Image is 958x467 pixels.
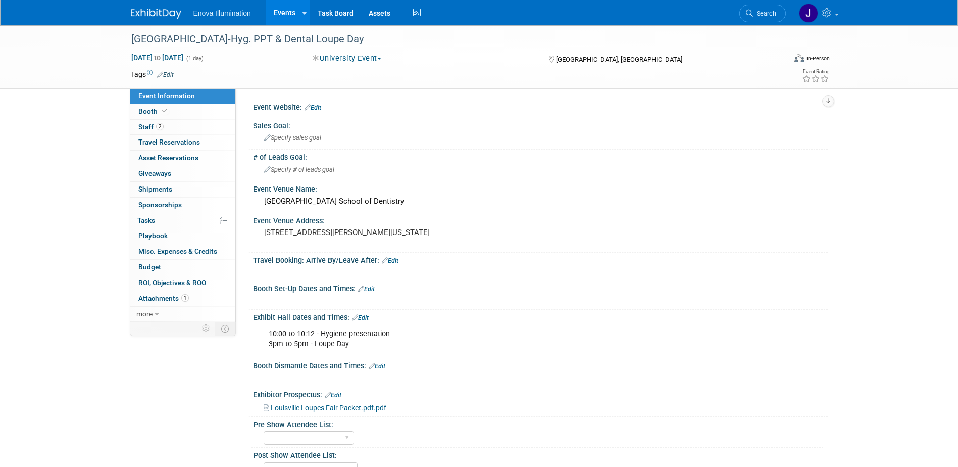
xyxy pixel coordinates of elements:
[253,387,828,400] div: Exhibitor Prospectus:
[138,107,169,115] span: Booth
[181,294,189,302] span: 1
[156,123,164,130] span: 2
[794,54,804,62] img: Format-Inperson.png
[138,247,217,255] span: Misc. Expenses & Credits
[382,257,398,264] a: Edit
[130,182,235,197] a: Shipments
[305,104,321,111] a: Edit
[739,5,786,22] a: Search
[215,322,235,335] td: Toggle Event Tabs
[131,9,181,19] img: ExhibitDay
[130,307,235,322] a: more
[197,322,215,335] td: Personalize Event Tab Strip
[253,118,828,131] div: Sales Goal:
[253,100,828,113] div: Event Website:
[253,213,828,226] div: Event Venue Address:
[185,55,204,62] span: (1 day)
[138,263,161,271] span: Budget
[352,314,369,321] a: Edit
[130,244,235,259] a: Misc. Expenses & Credits
[138,231,168,240] span: Playbook
[271,404,386,412] span: Louisville Loupes Fair Packet.pdf.pdf
[138,154,198,162] span: Asset Reservations
[130,213,235,228] a: Tasks
[261,194,820,209] div: [GEOGRAPHIC_DATA] School of Dentistry
[264,166,334,173] span: Specify # of leads goal
[254,448,823,460] div: Post Show Attendee List:
[253,358,828,371] div: Booth Dismantle Dates and Times:
[138,123,164,131] span: Staff
[802,69,829,74] div: Event Rating
[806,55,830,62] div: In-Person
[138,91,195,100] span: Event Information
[726,53,830,68] div: Event Format
[130,291,235,306] a: Attachments1
[264,404,386,412] a: Louisville Loupes Fair Packet.pdf.pdf
[130,120,235,135] a: Staff2
[137,216,155,224] span: Tasks
[130,228,235,244] a: Playbook
[153,54,162,62] span: to
[264,228,481,237] pre: [STREET_ADDRESS][PERSON_NAME][US_STATE]
[138,294,189,302] span: Attachments
[138,138,200,146] span: Travel Reservations
[325,392,341,399] a: Edit
[262,324,717,354] div: 10:00 to 10:12 - Hygiene presentation 3pm to 5pm - Loupe Day
[254,417,823,430] div: Pre Show Attendee List:
[157,71,174,78] a: Edit
[131,69,174,79] td: Tags
[130,166,235,181] a: Giveaways
[253,281,828,294] div: Booth Set-Up Dates and Times:
[128,30,771,49] div: [GEOGRAPHIC_DATA]-Hyg. PPT & Dental Loupe Day
[136,310,153,318] span: more
[556,56,682,63] span: [GEOGRAPHIC_DATA], [GEOGRAPHIC_DATA]
[138,278,206,287] span: ROI, Objectives & ROO
[253,181,828,194] div: Event Venue Name:
[253,253,828,266] div: Travel Booking: Arrive By/Leave After:
[130,275,235,291] a: ROI, Objectives & ROO
[162,108,167,114] i: Booth reservation complete
[130,88,235,104] a: Event Information
[799,4,818,23] img: Janelle Tlusty
[131,53,184,62] span: [DATE] [DATE]
[130,260,235,275] a: Budget
[130,135,235,150] a: Travel Reservations
[193,9,251,17] span: Enova Illumination
[130,151,235,166] a: Asset Reservations
[369,363,385,370] a: Edit
[253,310,828,323] div: Exhibit Hall Dates and Times:
[138,201,182,209] span: Sponsorships
[253,150,828,162] div: # of Leads Goal:
[130,104,235,119] a: Booth
[138,185,172,193] span: Shipments
[753,10,776,17] span: Search
[309,53,385,64] button: University Event
[264,134,321,142] span: Specify sales goal
[138,169,171,177] span: Giveaways
[358,286,375,293] a: Edit
[130,198,235,213] a: Sponsorships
